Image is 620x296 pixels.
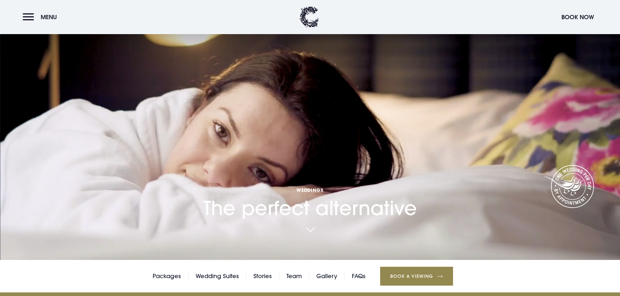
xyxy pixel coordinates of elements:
a: Stories [254,271,272,281]
a: Packages [153,271,181,281]
h1: The perfect alternative [203,150,417,220]
button: Book Now [558,10,597,24]
a: Team [286,271,302,281]
button: Menu [23,10,60,24]
a: FAQs [352,271,365,281]
span: Weddings [203,187,417,193]
a: Gallery [316,271,337,281]
span: Menu [41,13,57,21]
a: Wedding Suites [196,271,239,281]
img: Clandeboye Lodge [299,6,319,28]
a: Book a Viewing [380,267,453,286]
